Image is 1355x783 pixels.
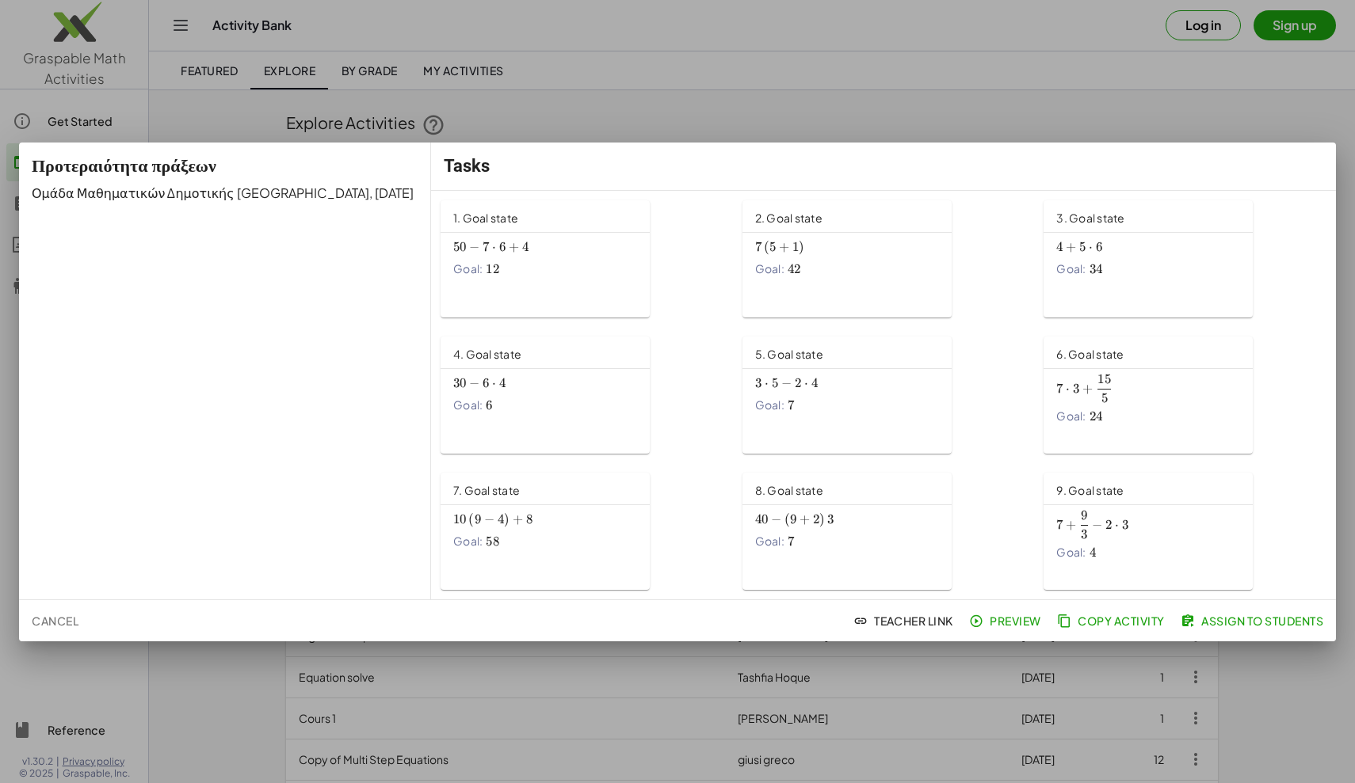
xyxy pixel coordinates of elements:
[1089,239,1093,255] span: ⋅
[1111,375,1113,393] span: ​
[1056,347,1124,361] span: 6. Goal state
[800,511,810,527] span: +
[453,375,467,391] span: 30
[1090,261,1103,277] span: 34
[764,239,769,255] span: (
[1056,409,1086,424] span: Goal:
[492,239,496,255] span: ⋅
[742,200,1025,317] a: 2. Goal stateGoal:
[483,375,489,391] span: 6
[771,511,781,527] span: −
[1081,507,1087,523] span: 9
[509,239,519,255] span: +
[1097,371,1111,387] span: 15
[788,534,794,549] span: 7
[857,614,953,628] span: Teacher Link
[1056,261,1086,277] span: Goal:
[499,239,506,255] span: 6
[784,511,790,527] span: (
[1105,517,1112,533] span: 2
[1044,336,1326,454] a: 6. Goal stateGoal:
[32,156,216,176] span: Προτεραιότητα πράξεων
[492,375,496,391] span: ⋅
[811,375,818,391] span: 4
[1066,381,1070,397] span: ⋅
[1066,517,1076,533] span: +
[788,397,794,413] span: 7
[850,606,960,635] button: Teacher Link
[32,614,78,628] span: Cancel
[1079,239,1086,255] span: 5
[453,211,518,225] span: 1. Goal state
[1092,517,1102,533] span: −
[795,375,801,391] span: 2
[1044,200,1326,317] a: 3. Goal stateGoal:
[468,511,474,527] span: (
[453,534,483,549] span: Goal:
[769,239,776,255] span: 5
[1056,211,1124,225] span: 3. Goal state
[32,184,369,201] span: Ομάδα Μαθηματικών Δημοτικής [GEOGRAPHIC_DATA]
[486,261,499,277] span: 12
[755,397,784,413] span: Goal:
[755,261,784,277] span: Goal:
[486,397,492,413] span: 6
[486,534,499,549] span: 58
[453,483,520,497] span: 7. Goal state
[1122,517,1128,533] span: 3
[972,614,1041,628] span: Preview
[504,511,510,527] span: )
[799,239,804,255] span: )
[813,511,819,527] span: 2
[469,239,479,255] span: −
[499,375,506,391] span: 4
[790,511,796,527] span: 9
[1060,614,1165,628] span: Copy Activity
[1056,545,1086,561] span: Goal:
[1056,483,1124,497] span: 9. Goal state
[772,375,778,391] span: 5
[1073,381,1079,397] span: 3
[819,511,825,527] span: )
[1056,517,1063,533] span: 7
[25,606,85,635] button: Cancel
[453,347,521,361] span: 4. Goal state
[369,184,414,201] span: , [DATE]
[513,511,523,527] span: +
[742,473,1025,590] a: 8. Goal stateGoal:
[788,261,801,277] span: 42
[453,511,467,527] span: 10
[755,483,823,497] span: 8. Goal state
[755,511,769,527] span: 40
[441,200,723,317] a: 1. Goal stateGoal:
[792,239,799,255] span: 1
[827,511,834,527] span: 3
[1090,545,1096,561] span: 4
[1088,511,1090,529] span: ​
[483,239,489,255] span: 7
[441,336,723,454] a: 4. Goal stateGoal:
[1056,239,1063,255] span: 4
[484,511,494,527] span: −
[1096,239,1102,255] span: 6
[755,211,823,225] span: 2. Goal state
[453,239,467,255] span: 50
[966,606,1048,635] a: Preview
[498,511,504,527] span: 4
[453,397,483,413] span: Goal:
[431,143,1336,190] div: Tasks
[1101,390,1108,406] span: 5
[765,375,769,391] span: ⋅
[781,375,792,391] span: −
[1054,606,1171,635] button: Copy Activity
[1081,526,1087,542] span: 3
[1178,606,1330,635] button: Assign to Students
[453,261,483,277] span: Goal:
[755,534,784,549] span: Goal:
[755,347,823,361] span: 5. Goal state
[755,375,761,391] span: 3
[1066,239,1076,255] span: +
[1115,517,1119,533] span: ⋅
[1082,381,1093,397] span: +
[1044,473,1326,590] a: 9. Goal stateGoal:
